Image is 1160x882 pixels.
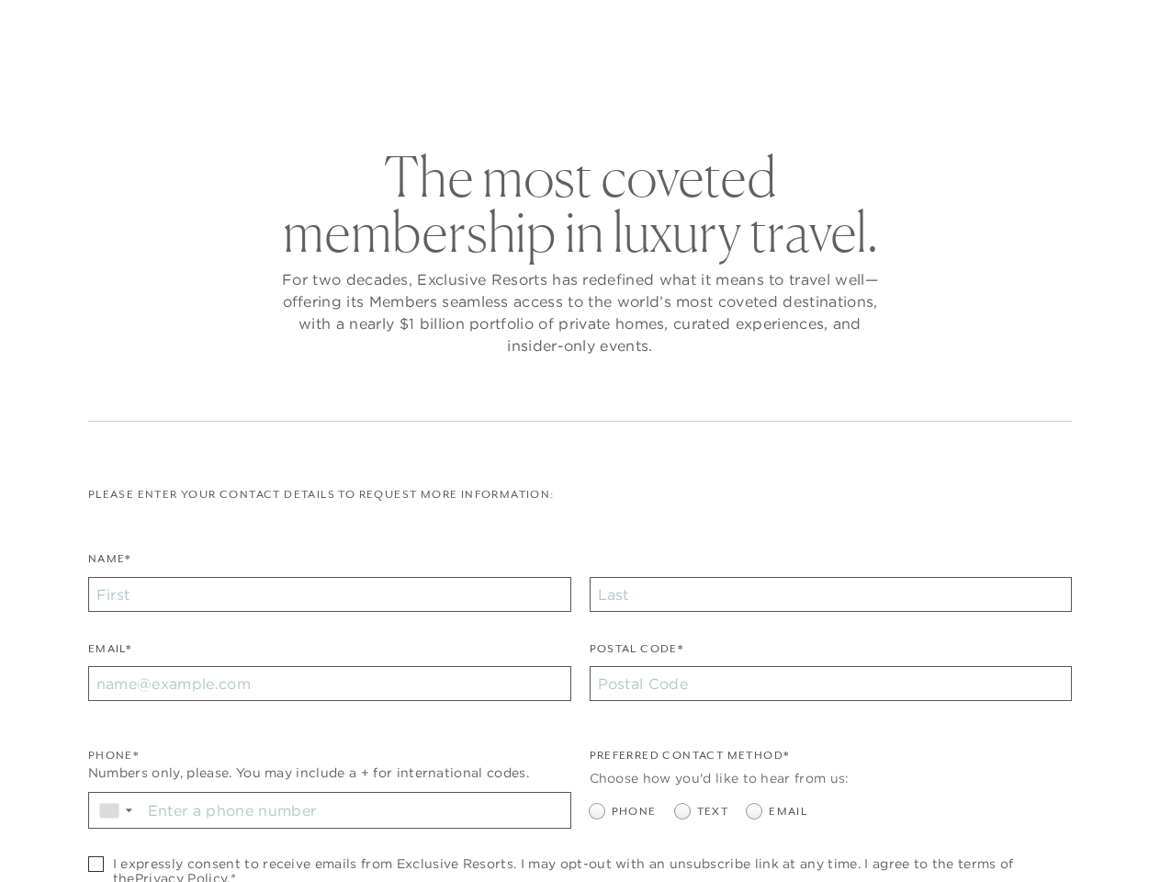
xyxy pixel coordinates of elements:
input: name@example.com [88,666,571,701]
div: Phone* [88,747,571,764]
span: Text [697,803,729,820]
a: Member Login [973,20,1064,37]
p: Please enter your contact details to request more information: [88,486,1072,503]
h2: The most coveted membership in luxury travel. [277,149,884,259]
input: Last [590,577,1073,612]
a: Get Started [49,20,129,37]
div: Choose how you'd like to hear from us: [590,769,1073,788]
input: Enter a phone number [141,793,570,828]
span: Email [769,803,807,820]
input: Postal Code [590,666,1073,701]
p: For two decades, Exclusive Resorts has redefined what it means to travel well—offering its Member... [277,268,884,356]
div: Numbers only, please. You may include a + for international codes. [88,763,571,783]
div: Country Code Selector [89,793,141,828]
legend: Preferred Contact Method* [590,747,790,774]
a: Membership [537,59,651,112]
span: Phone [612,803,657,820]
label: Postal Code* [590,640,684,667]
label: Email* [88,640,131,667]
a: Community [679,59,791,112]
a: The Collection [369,59,510,112]
label: Name* [88,550,131,577]
span: ▼ [123,805,135,816]
input: First [88,577,571,612]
